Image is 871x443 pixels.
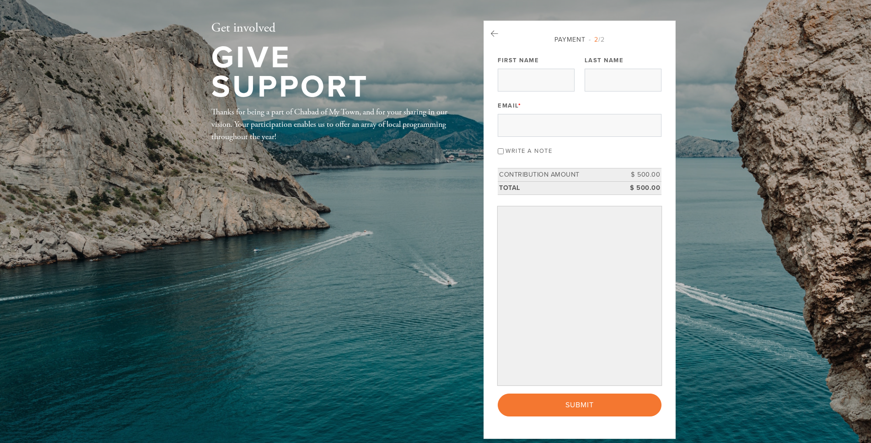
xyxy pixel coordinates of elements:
h2: Get involved [211,21,454,36]
label: Last Name [585,56,624,65]
div: Thanks for being a part of Chabad of My Town, and for your sharing in our vision. Your participat... [211,106,454,143]
td: Total [498,181,620,194]
td: $ 500.00 [620,181,661,194]
label: Email [498,102,521,110]
label: Write a note [505,147,552,155]
input: Submit [498,394,661,416]
label: First Name [498,56,539,65]
h1: Give Support [211,43,454,102]
td: Contribution Amount [498,168,620,182]
span: /2 [589,36,605,43]
iframe: Secure payment input frame [500,208,660,384]
td: $ 500.00 [620,168,661,182]
span: This field is required. [518,102,522,109]
span: 2 [594,36,598,43]
div: Payment [498,35,661,44]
